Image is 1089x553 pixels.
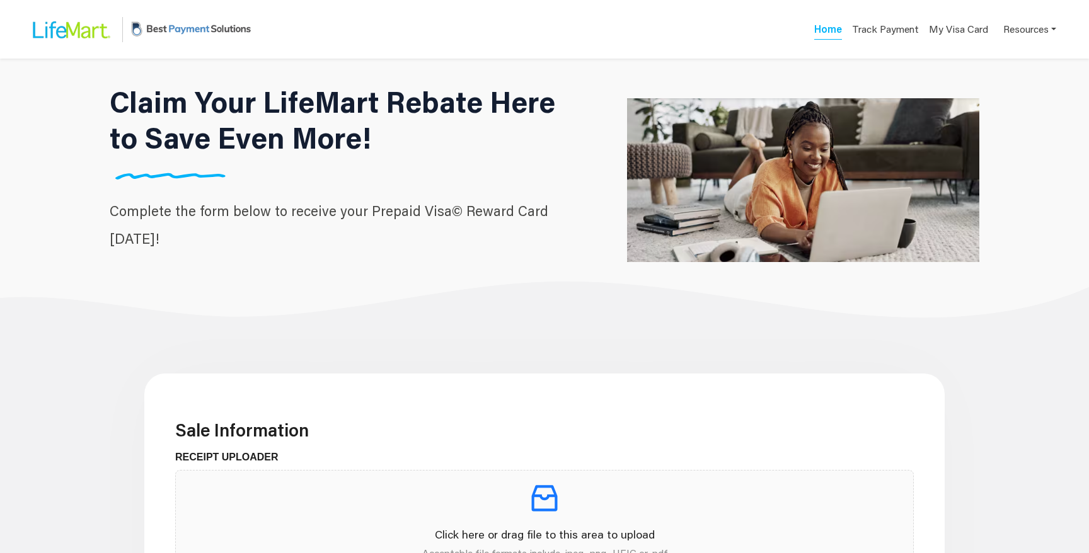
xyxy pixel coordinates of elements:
h3: Sale Information [175,419,914,441]
img: LifeMart Logo [23,9,117,50]
p: Click here or drag file to this area to upload [186,526,903,543]
a: Track Payment [852,22,919,40]
a: LifeMart LogoBPS Logo [23,8,254,50]
img: Divider [110,173,231,180]
a: Resources [1003,16,1056,42]
span: inbox [527,481,562,516]
img: BPS Logo [128,8,254,50]
img: LifeMart Hero [627,33,979,327]
h1: Claim Your LifeMart Rebate Here to Save Even More! [110,84,575,156]
a: My Visa Card [929,16,988,42]
p: Complete the form below to receive your Prepaid Visa© Reward Card [DATE]! [110,197,575,253]
label: RECEIPT UPLOADER [175,450,288,465]
a: Home [814,22,842,40]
